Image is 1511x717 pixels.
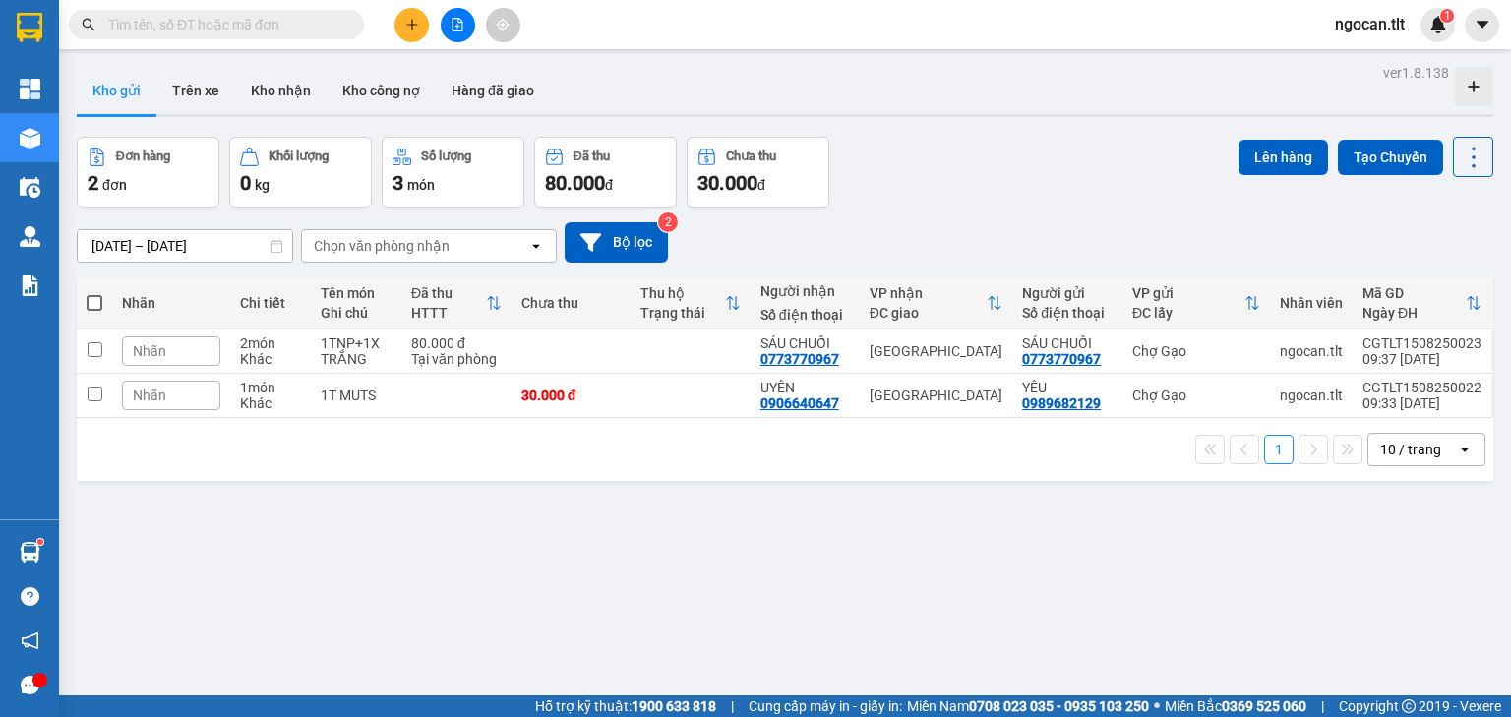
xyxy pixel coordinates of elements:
[760,307,850,323] div: Số điện thoại
[760,283,850,299] div: Người nhận
[486,8,520,42] button: aim
[521,295,621,311] div: Chưa thu
[116,149,170,163] div: Đơn hàng
[1362,335,1481,351] div: CGTLT1508250023
[20,226,40,247] img: warehouse-icon
[1454,67,1493,106] div: Tạo kho hàng mới
[108,14,340,35] input: Tìm tên, số ĐT hoặc mã đơn
[545,171,605,195] span: 80.000
[411,335,502,351] div: 80.000 đ
[574,149,610,163] div: Đã thu
[496,18,510,31] span: aim
[1362,285,1466,301] div: Mã GD
[133,343,166,359] span: Nhãn
[534,137,677,208] button: Đã thu80.000đ
[760,395,839,411] div: 0906640647
[21,676,39,694] span: message
[640,305,724,321] div: Trạng thái
[17,13,42,42] img: logo-vxr
[1362,395,1481,411] div: 09:33 [DATE]
[860,277,1012,329] th: Toggle SortBy
[1321,695,1324,717] span: |
[870,305,987,321] div: ĐC giao
[632,698,716,714] strong: 1900 633 818
[1465,8,1499,42] button: caret-down
[1429,16,1447,33] img: icon-new-feature
[411,285,486,301] div: Đã thu
[1362,305,1466,321] div: Ngày ĐH
[760,351,839,367] div: 0773770967
[528,238,544,254] svg: open
[327,67,436,114] button: Kho công nợ
[631,277,750,329] th: Toggle SortBy
[240,295,301,311] div: Chi tiết
[240,171,251,195] span: 0
[407,177,435,193] span: món
[20,79,40,99] img: dashboard-icon
[760,335,850,351] div: SÁU CHUỐI
[405,18,419,31] span: plus
[82,18,95,31] span: search
[255,177,270,193] span: kg
[240,380,301,395] div: 1 món
[122,295,220,311] div: Nhãn
[907,695,1149,717] span: Miền Nam
[436,67,550,114] button: Hàng đã giao
[757,177,765,193] span: đ
[1239,140,1328,175] button: Lên hàng
[1022,380,1113,395] div: YÊU
[235,67,327,114] button: Kho nhận
[697,171,757,195] span: 30.000
[382,137,524,208] button: Số lượng3món
[441,8,475,42] button: file-add
[451,18,464,31] span: file-add
[240,351,301,367] div: Khác
[870,388,1002,403] div: [GEOGRAPHIC_DATA]
[88,171,98,195] span: 2
[269,149,329,163] div: Khối lượng
[1132,285,1244,301] div: VP gửi
[640,285,724,301] div: Thu hộ
[1280,388,1343,403] div: ngocan.tlt
[1022,395,1101,411] div: 0989682129
[1022,285,1113,301] div: Người gửi
[156,67,235,114] button: Trên xe
[1402,699,1416,713] span: copyright
[521,388,621,403] div: 30.000 đ
[1474,16,1491,33] span: caret-down
[1222,698,1306,714] strong: 0369 525 060
[1022,305,1113,321] div: Số điện thoại
[1132,388,1260,403] div: Chợ Gạo
[870,343,1002,359] div: [GEOGRAPHIC_DATA]
[1383,62,1449,84] div: ver 1.8.138
[401,277,512,329] th: Toggle SortBy
[393,171,403,195] span: 3
[687,137,829,208] button: Chưa thu30.000đ
[726,149,776,163] div: Chưa thu
[658,212,678,232] sup: 2
[411,351,502,367] div: Tại văn phòng
[102,177,127,193] span: đơn
[78,230,292,262] input: Select a date range.
[565,222,668,263] button: Bộ lọc
[1264,435,1294,464] button: 1
[21,631,39,650] span: notification
[870,285,987,301] div: VP nhận
[1353,277,1491,329] th: Toggle SortBy
[760,380,850,395] div: UYÊN
[1132,343,1260,359] div: Chợ Gạo
[1338,140,1443,175] button: Tạo Chuyến
[133,388,166,403] span: Nhãn
[1457,442,1473,457] svg: open
[1022,335,1113,351] div: SÁU CHUỐI
[1362,351,1481,367] div: 09:37 [DATE]
[240,395,301,411] div: Khác
[1440,9,1454,23] sup: 1
[421,149,471,163] div: Số lượng
[77,137,219,208] button: Đơn hàng2đơn
[1280,343,1343,359] div: ngocan.tlt
[1362,380,1481,395] div: CGTLT1508250022
[20,275,40,296] img: solution-icon
[229,137,372,208] button: Khối lượng0kg
[749,695,902,717] span: Cung cấp máy in - giấy in:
